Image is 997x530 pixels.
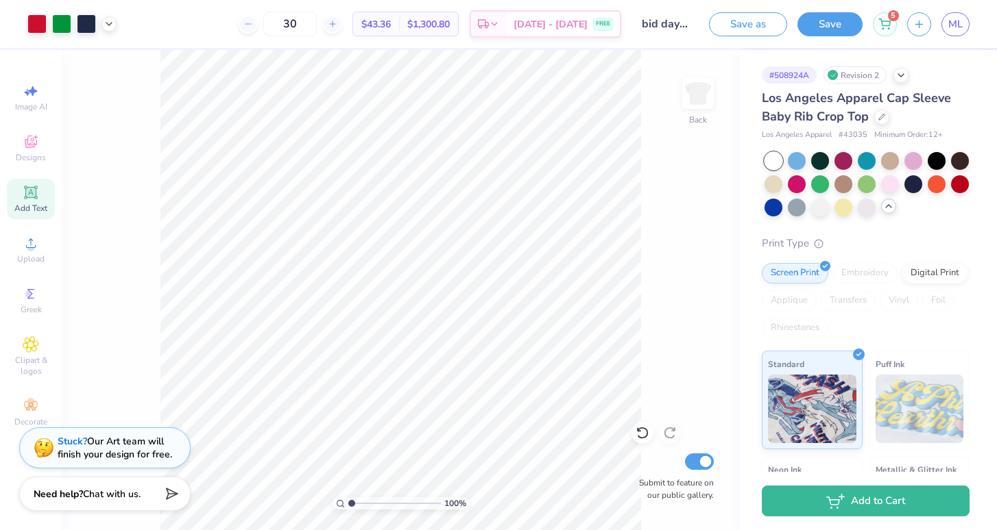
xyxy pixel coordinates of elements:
div: Back [689,114,707,126]
img: Puff Ink [876,375,964,443]
span: Metallic & Glitter Ink [876,462,957,477]
span: # 43035 [839,129,867,141]
div: Print Type [762,236,970,251]
span: Puff Ink [876,357,904,371]
div: Our Art team will finish your design for free. [58,435,172,461]
div: # 508924A [762,66,817,84]
div: Transfers [821,290,876,311]
span: ML [948,16,963,32]
div: Digital Print [902,263,968,283]
span: Chat with us. [83,488,141,501]
span: Designs [16,152,46,163]
span: [DATE] - [DATE] [514,17,588,31]
div: Rhinestones [762,318,828,338]
span: Standard [768,357,804,371]
span: Minimum Order: 12 + [874,129,943,141]
input: – – [263,12,317,36]
span: FREE [596,19,610,29]
span: Decorate [14,416,47,427]
div: Foil [922,290,954,311]
span: $1,300.80 [407,17,450,31]
strong: Need help? [34,488,83,501]
button: Save [797,12,863,36]
a: ML [941,12,970,36]
span: Upload [17,253,45,264]
button: Add to Cart [762,485,970,516]
span: Clipart & logos [7,355,55,377]
div: Revision 2 [824,66,887,84]
input: Untitled Design [632,10,699,38]
span: Los Angeles Apparel [762,129,832,141]
span: Los Angeles Apparel Cap Sleeve Baby Rib Crop Top [762,90,951,125]
label: Submit to feature on our public gallery. [632,477,714,501]
img: Back [684,79,712,107]
div: Screen Print [762,263,828,283]
span: Image AI [15,101,47,112]
span: $43.36 [361,17,391,31]
button: Save as [709,12,787,36]
span: Neon Ink [768,462,802,477]
div: Vinyl [880,290,918,311]
div: Embroidery [832,263,898,283]
span: 100 % [444,497,466,509]
span: Add Text [14,203,47,214]
img: Standard [768,375,856,443]
span: 5 [888,10,899,21]
div: Applique [762,290,817,311]
span: Greek [21,304,42,315]
strong: Stuck? [58,435,87,448]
